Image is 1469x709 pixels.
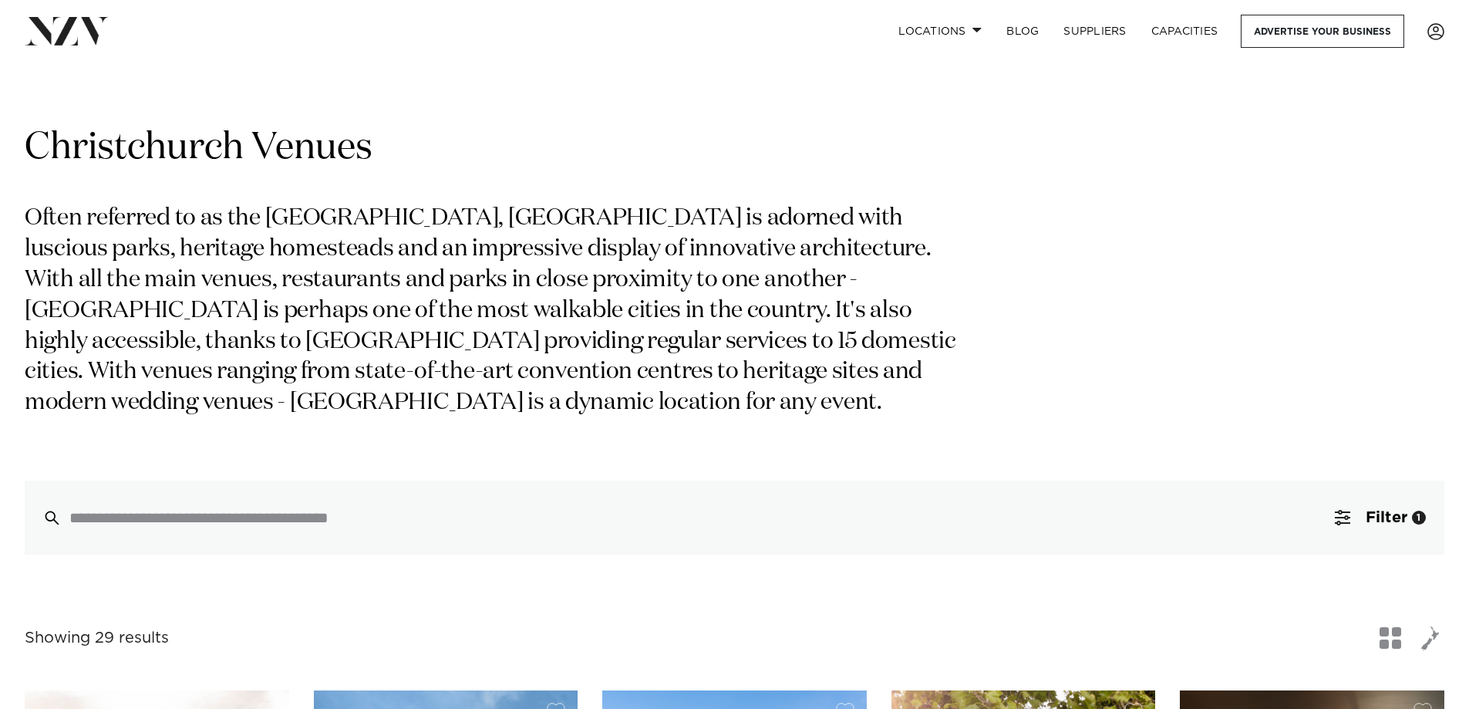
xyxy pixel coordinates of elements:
a: SUPPLIERS [1051,15,1138,48]
span: Filter [1366,510,1407,525]
div: Showing 29 results [25,626,169,650]
button: Filter1 [1316,481,1444,555]
div: 1 [1412,511,1426,525]
a: Locations [886,15,994,48]
img: nzv-logo.png [25,17,109,45]
a: Advertise your business [1241,15,1404,48]
a: Capacities [1139,15,1231,48]
p: Often referred to as the [GEOGRAPHIC_DATA], [GEOGRAPHIC_DATA] is adorned with luscious parks, her... [25,204,978,419]
h1: Christchurch Venues [25,124,1444,173]
a: BLOG [994,15,1051,48]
